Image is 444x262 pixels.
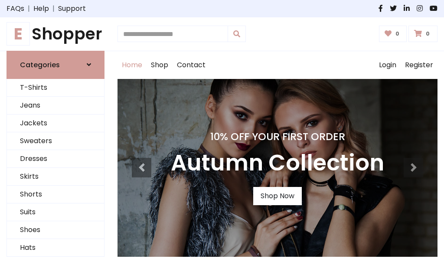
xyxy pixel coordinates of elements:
[171,131,384,143] h4: 10% Off Your First Order
[408,26,437,42] a: 0
[147,51,173,79] a: Shop
[20,61,60,69] h6: Categories
[7,24,104,44] h1: Shopper
[24,3,33,14] span: |
[7,24,104,44] a: EShopper
[401,51,437,79] a: Register
[7,132,104,150] a: Sweaters
[58,3,86,14] a: Support
[379,26,407,42] a: 0
[173,51,210,79] a: Contact
[7,97,104,115] a: Jeans
[118,51,147,79] a: Home
[7,221,104,239] a: Shoes
[7,79,104,97] a: T-Shirts
[424,30,432,38] span: 0
[7,3,24,14] a: FAQs
[7,168,104,186] a: Skirts
[7,115,104,132] a: Jackets
[375,51,401,79] a: Login
[7,186,104,203] a: Shorts
[7,239,104,257] a: Hats
[7,203,104,221] a: Suits
[7,51,104,79] a: Categories
[171,150,384,177] h3: Autumn Collection
[253,187,302,205] a: Shop Now
[49,3,58,14] span: |
[7,150,104,168] a: Dresses
[7,22,30,46] span: E
[393,30,402,38] span: 0
[33,3,49,14] a: Help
